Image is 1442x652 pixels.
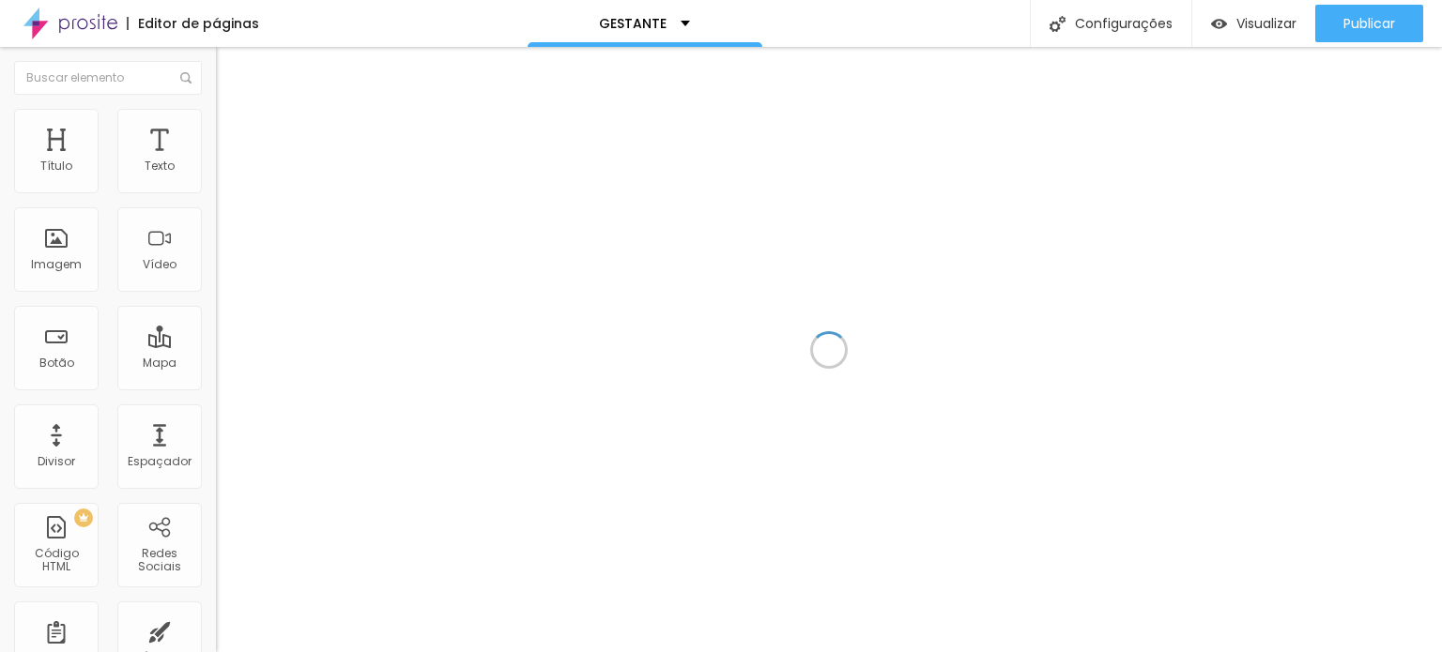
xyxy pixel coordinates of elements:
div: Título [40,159,72,173]
div: Divisor [38,455,75,468]
div: Editor de páginas [127,17,259,30]
div: Imagem [31,258,82,271]
img: view-1.svg [1211,16,1227,32]
div: Mapa [143,356,176,370]
div: Espaçador [128,455,192,468]
div: Botão [39,356,74,370]
button: Publicar [1315,5,1423,42]
button: Visualizar [1192,5,1315,42]
div: Vídeo [143,258,176,271]
div: Texto [145,159,175,173]
span: Publicar [1343,16,1395,31]
input: Buscar elemento [14,61,202,95]
div: Redes Sociais [122,547,196,574]
span: Visualizar [1236,16,1296,31]
div: Código HTML [19,547,93,574]
p: GESTANTE [599,17,667,30]
img: Icone [180,72,192,83]
img: Icone [1050,16,1066,32]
